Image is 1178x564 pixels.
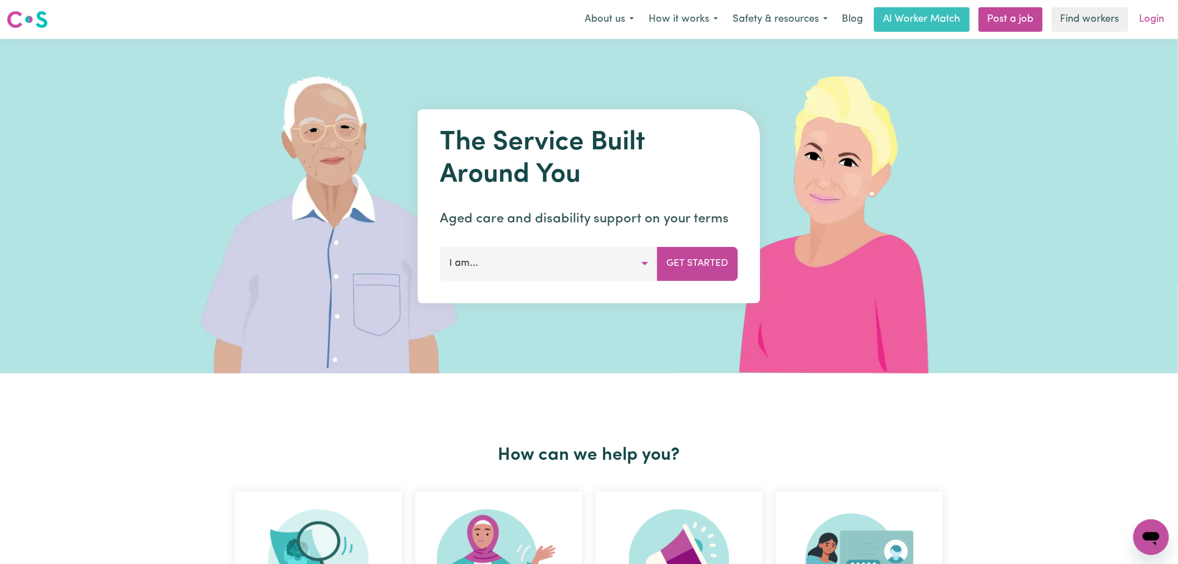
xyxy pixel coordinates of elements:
iframe: Button to launch messaging window [1133,519,1169,555]
button: I am... [440,247,658,280]
a: AI Worker Match [874,7,970,32]
img: Careseekers logo [7,9,48,30]
a: Login [1133,7,1171,32]
button: How it works [641,8,725,31]
a: Blog [835,7,870,32]
button: Safety & resources [725,8,835,31]
h1: The Service Built Around You [440,127,738,191]
p: Aged care and disability support on your terms [440,209,738,229]
a: Careseekers logo [7,7,48,32]
a: Find workers [1052,7,1128,32]
a: Post a job [979,7,1043,32]
button: Get Started [657,247,738,280]
h2: How can we help you? [228,445,950,466]
button: About us [577,8,641,31]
